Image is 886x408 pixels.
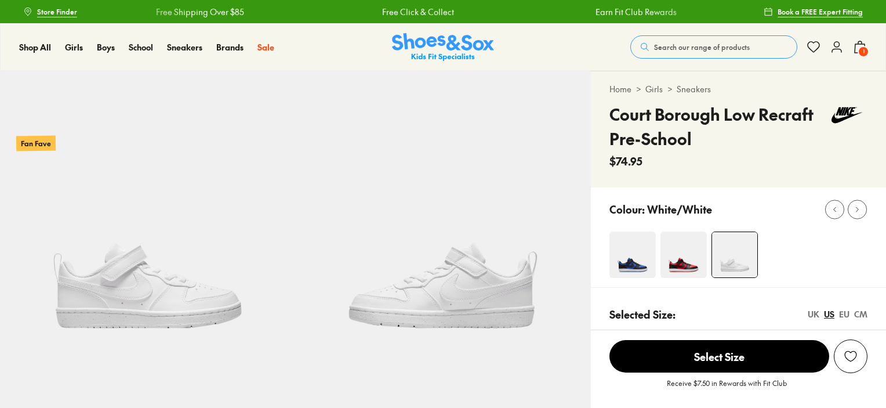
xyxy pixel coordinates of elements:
[167,41,202,53] a: Sneakers
[854,308,867,320] div: CM
[609,102,826,151] h4: Court Borough Low Recraft Pre-School
[647,201,712,217] p: White/White
[853,34,867,60] button: 1
[654,42,750,52] span: Search our range of products
[392,33,494,62] img: SNS_Logo_Responsive.svg
[660,232,707,278] img: 4-502014_1
[677,83,711,95] a: Sneakers
[630,35,797,59] button: Search our range of products
[609,340,829,373] button: Select Size
[295,71,590,366] img: 5-454376_1
[609,340,829,373] span: Select Size
[129,41,153,53] a: School
[667,378,787,399] p: Receive $7.50 in Rewards with Fit Club
[839,308,849,320] div: EU
[609,306,676,322] p: Selected Size:
[65,41,83,53] a: Girls
[19,41,51,53] a: Shop All
[23,1,77,22] a: Store Finder
[97,41,115,53] a: Boys
[778,6,863,17] span: Book a FREE Expert Fitting
[392,33,494,62] a: Shoes & Sox
[609,201,645,217] p: Colour:
[609,153,642,169] span: $74.95
[609,83,867,95] div: > >
[858,46,869,57] span: 1
[764,1,863,22] a: Book a FREE Expert Fitting
[712,232,757,277] img: 4-454375_1
[16,135,56,151] p: Fan Fave
[257,41,274,53] a: Sale
[834,340,867,373] button: Add to Wishlist
[381,6,453,18] a: Free Click & Collect
[826,102,867,128] img: Vendor logo
[609,83,631,95] a: Home
[37,6,77,17] span: Store Finder
[216,41,244,53] a: Brands
[155,6,243,18] a: Free Shipping Over $85
[594,6,676,18] a: Earn Fit Club Rewards
[808,308,819,320] div: UK
[609,232,656,278] img: 4-502008_1
[645,83,663,95] a: Girls
[824,308,834,320] div: US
